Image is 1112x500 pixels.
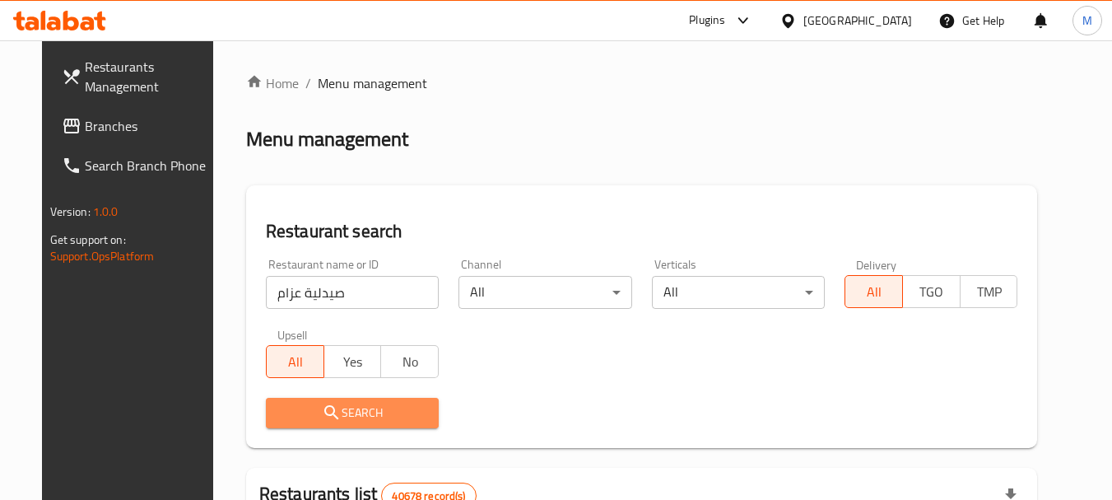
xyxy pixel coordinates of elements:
div: All [652,276,825,309]
span: All [273,350,318,374]
a: Home [246,73,299,93]
span: M [1082,12,1092,30]
span: TGO [910,280,954,304]
span: Menu management [318,73,427,93]
a: Search Branch Phone [49,146,228,185]
div: All [458,276,631,309]
button: Yes [323,345,382,378]
span: Search [279,403,426,423]
div: Plugins [689,11,725,30]
button: TGO [902,275,961,308]
h2: Restaurant search [266,219,1018,244]
button: No [380,345,439,378]
label: Upsell [277,329,308,340]
span: Get support on: [50,229,126,250]
span: No [388,350,432,374]
button: TMP [960,275,1018,308]
span: All [852,280,896,304]
nav: breadcrumb [246,73,1038,93]
input: Search for restaurant name or ID.. [266,276,439,309]
span: TMP [967,280,1012,304]
a: Restaurants Management [49,47,228,106]
button: Search [266,398,439,428]
button: All [844,275,903,308]
button: All [266,345,324,378]
span: Yes [331,350,375,374]
a: Support.OpsPlatform [50,245,155,267]
span: Restaurants Management [85,57,215,96]
div: [GEOGRAPHIC_DATA] [803,12,912,30]
a: Branches [49,106,228,146]
li: / [305,73,311,93]
span: Branches [85,116,215,136]
h2: Menu management [246,126,408,152]
label: Delivery [856,259,897,270]
span: Search Branch Phone [85,156,215,175]
span: 1.0.0 [93,201,119,222]
span: Version: [50,201,91,222]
